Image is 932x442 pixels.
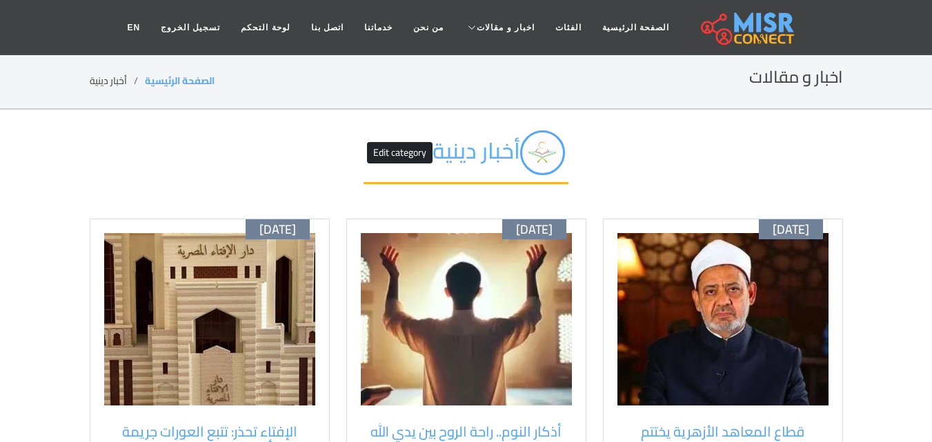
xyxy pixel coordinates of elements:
a: خدماتنا [354,14,403,41]
li: أخبار دينية [90,74,145,88]
a: الفئات [545,14,592,41]
button: Edit category [367,142,433,163]
img: o1WoG8OWiLuXrr5Ldbqk.jpg [520,130,565,175]
span: [DATE] [516,222,553,237]
h2: أخبار دينية [364,130,568,184]
a: تسجيل الخروج [150,14,230,41]
a: أذكار النوم.. راحة الروح بين يدي الله [368,423,565,440]
a: اخبار و مقالات [454,14,545,41]
span: [DATE] [773,222,809,237]
a: لوحة التحكم [230,14,300,41]
a: الصفحة الرئيسية [145,72,215,90]
img: رجل يقرأ أذكار النوم قبل النوم طلبًا للسكينة وحفظ الله [361,233,572,405]
a: الصفحة الرئيسية [592,14,680,41]
span: اخبار و مقالات [477,21,535,34]
img: دار الإفتاء المصرية تحذر من تتبع عورات الناس وانتهاك خصوصياتهم [104,233,315,405]
a: EN [117,14,150,41]
h2: اخبار و مقالات [749,68,843,88]
span: [DATE] [259,222,296,237]
img: main.misr_connect [701,10,793,45]
a: اتصل بنا [301,14,354,41]
img: جولة قطاع المعاهد الأزهرية بمحافظتي سوهاج والدقهلية لمتابعة العملية التعليمية [617,233,829,405]
a: من نحن [403,14,454,41]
